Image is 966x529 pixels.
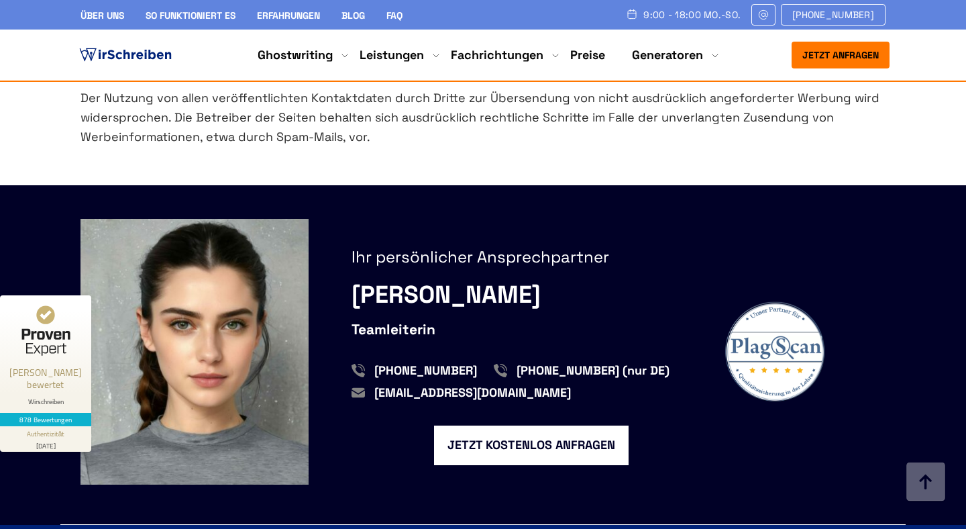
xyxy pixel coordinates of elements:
[517,361,669,381] span: [PHONE_NUMBER] (nur DE)
[80,9,124,21] a: Über uns
[643,9,741,20] span: 9:00 - 18:00 Mo.-So.
[792,9,874,20] span: [PHONE_NUMBER]
[494,361,669,381] a: [PHONE_NUMBER] (nur DE)
[5,397,86,406] div: Wirschreiben
[626,9,638,19] img: Schedule
[352,276,711,315] div: [PERSON_NAME]
[724,301,825,402] img: plagScan
[374,383,571,403] span: [EMAIL_ADDRESS][DOMAIN_NAME]
[352,386,365,399] img: email
[341,9,365,21] a: Blog
[434,426,629,465] div: JETZT KOSTENLOS ANFRAGEN
[494,364,507,377] img: phone
[792,42,890,68] button: Jetzt anfragen
[76,45,174,65] img: logo ghostwriter-österreich
[27,429,65,439] div: Authentizität
[374,361,477,381] span: [PHONE_NUMBER]
[146,9,235,21] a: So funktioniert es
[757,9,769,20] img: Email
[257,9,320,21] a: Erfahrungen
[570,47,605,62] a: Preise
[906,463,946,503] img: button top
[352,383,571,403] a: [EMAIL_ADDRESS][DOMAIN_NAME]
[352,364,365,377] img: phone
[781,4,885,26] a: [PHONE_NUMBER]
[386,9,402,21] a: FAQ
[360,47,424,63] a: Leistungen
[258,47,333,63] a: Ghostwriting
[352,244,711,270] div: Ihr persönlicher Ansprechpartner
[80,89,885,146] p: Der Nutzung von allen veröffentlichten Kontaktdaten durch Dritte zur Übersendung von nicht ausdrü...
[352,318,711,341] div: Teamleiterin
[80,219,309,485] img: Clara Mayer
[632,47,703,63] a: Generatoren
[5,439,86,449] div: [DATE]
[451,47,543,63] a: Fachrichtungen
[352,361,477,381] a: [PHONE_NUMBER]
